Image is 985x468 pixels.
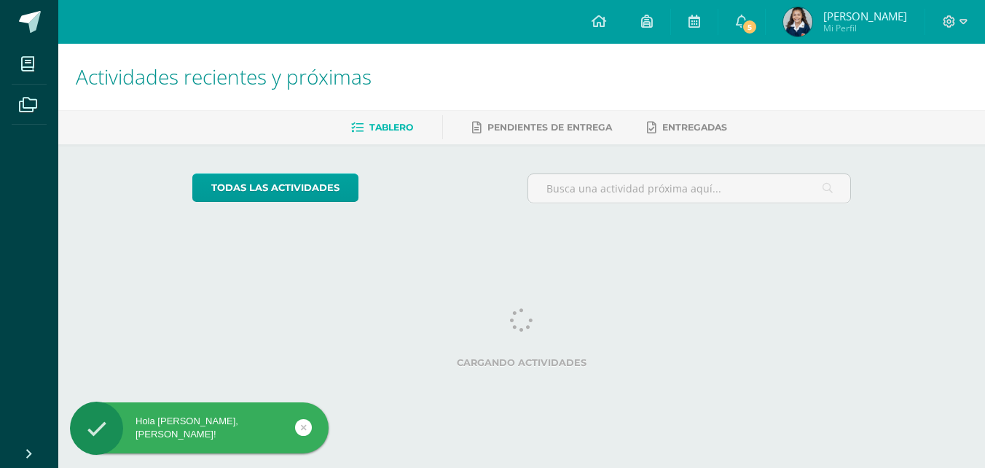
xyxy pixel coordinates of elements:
[192,173,358,202] a: todas las Actividades
[369,122,413,133] span: Tablero
[192,357,852,368] label: Cargando actividades
[487,122,612,133] span: Pendientes de entrega
[783,7,812,36] img: acdea0fc34b037c85c2657ae5a2d8125.png
[351,116,413,139] a: Tablero
[472,116,612,139] a: Pendientes de entrega
[76,63,372,90] span: Actividades recientes y próximas
[742,19,758,35] span: 5
[528,174,851,203] input: Busca una actividad próxima aquí...
[823,9,907,23] span: [PERSON_NAME]
[823,22,907,34] span: Mi Perfil
[662,122,727,133] span: Entregadas
[647,116,727,139] a: Entregadas
[70,415,329,441] div: Hola [PERSON_NAME], [PERSON_NAME]!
